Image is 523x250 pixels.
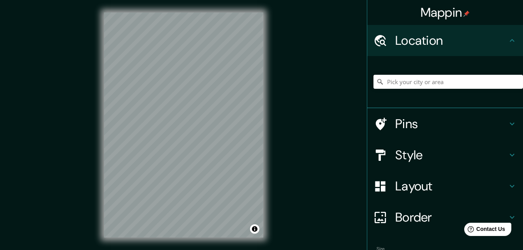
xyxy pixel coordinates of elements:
[367,25,523,56] div: Location
[395,116,507,132] h4: Pins
[367,202,523,233] div: Border
[395,33,507,48] h4: Location
[395,147,507,163] h4: Style
[395,178,507,194] h4: Layout
[104,12,263,238] canvas: Map
[395,210,507,225] h4: Border
[463,11,470,17] img: pin-icon.png
[367,139,523,171] div: Style
[367,108,523,139] div: Pins
[454,220,514,241] iframe: Help widget launcher
[373,75,523,89] input: Pick your city or area
[367,171,523,202] div: Layout
[250,224,259,234] button: Toggle attribution
[421,5,470,20] h4: Mappin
